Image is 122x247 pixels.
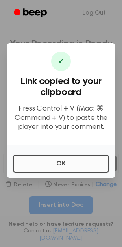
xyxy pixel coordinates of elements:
a: Beep [8,5,54,21]
button: OK [13,155,109,173]
h3: Link copied to your clipboard [13,76,109,98]
p: Press Control + V (Mac: ⌘ Command + V) to paste the player into your comment. [13,104,109,132]
div: ✔ [51,52,71,71]
a: Log Out [74,3,114,23]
